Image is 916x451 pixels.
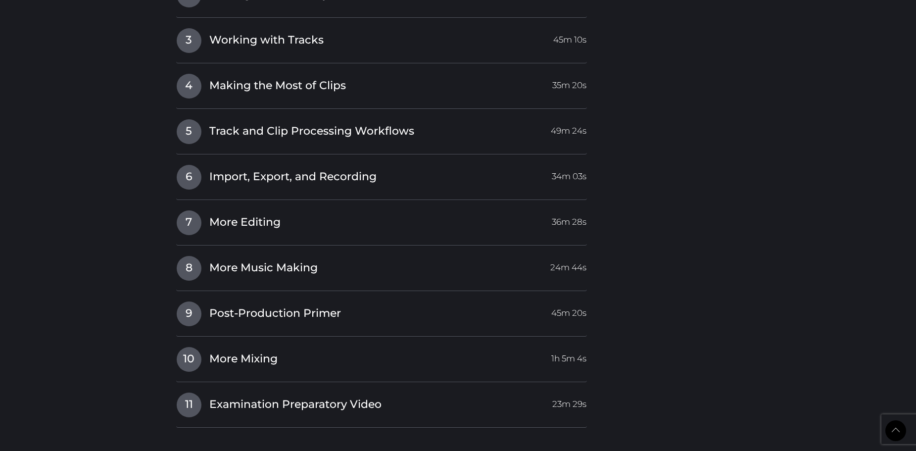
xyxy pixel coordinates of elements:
a: 5Track and Clip Processing Workflows49m 24s [176,119,587,140]
a: Back to Top [885,420,906,441]
span: Working with Tracks [209,33,324,48]
a: 10More Mixing1h 5m 4s [176,347,587,367]
span: 36m 28s [552,210,586,228]
span: 6 [177,165,201,190]
span: 9 [177,301,201,326]
span: 24m 44s [550,256,586,274]
a: 9Post-Production Primer45m 20s [176,301,587,322]
span: 45m 20s [551,301,586,319]
span: 3 [177,28,201,53]
span: Making the Most of Clips [209,78,346,94]
span: 8 [177,256,201,281]
span: Track and Clip Processing Workflows [209,124,414,139]
span: Post-Production Primer [209,306,341,321]
span: 4 [177,74,201,99]
span: 7 [177,210,201,235]
a: 7More Editing36m 28s [176,210,587,231]
span: 5 [177,119,201,144]
span: 49m 24s [551,119,586,137]
span: More Editing [209,215,281,230]
span: More Music Making [209,260,318,276]
a: 4Making the Most of Clips35m 20s [176,73,587,94]
a: 3Working with Tracks45m 10s [176,28,587,49]
span: More Mixing [209,351,278,367]
span: 10 [177,347,201,372]
span: 35m 20s [552,74,586,92]
span: 23m 29s [552,393,586,410]
a: 8More Music Making24m 44s [176,255,587,276]
span: 45m 10s [553,28,586,46]
span: Examination Preparatory Video [209,397,382,412]
a: 11Examination Preparatory Video23m 29s [176,392,587,413]
span: Import, Export, and Recording [209,169,377,185]
span: 11 [177,393,201,417]
span: 34m 03s [552,165,586,183]
span: 1h 5m 4s [551,347,586,365]
a: 6Import, Export, and Recording34m 03s [176,164,587,185]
